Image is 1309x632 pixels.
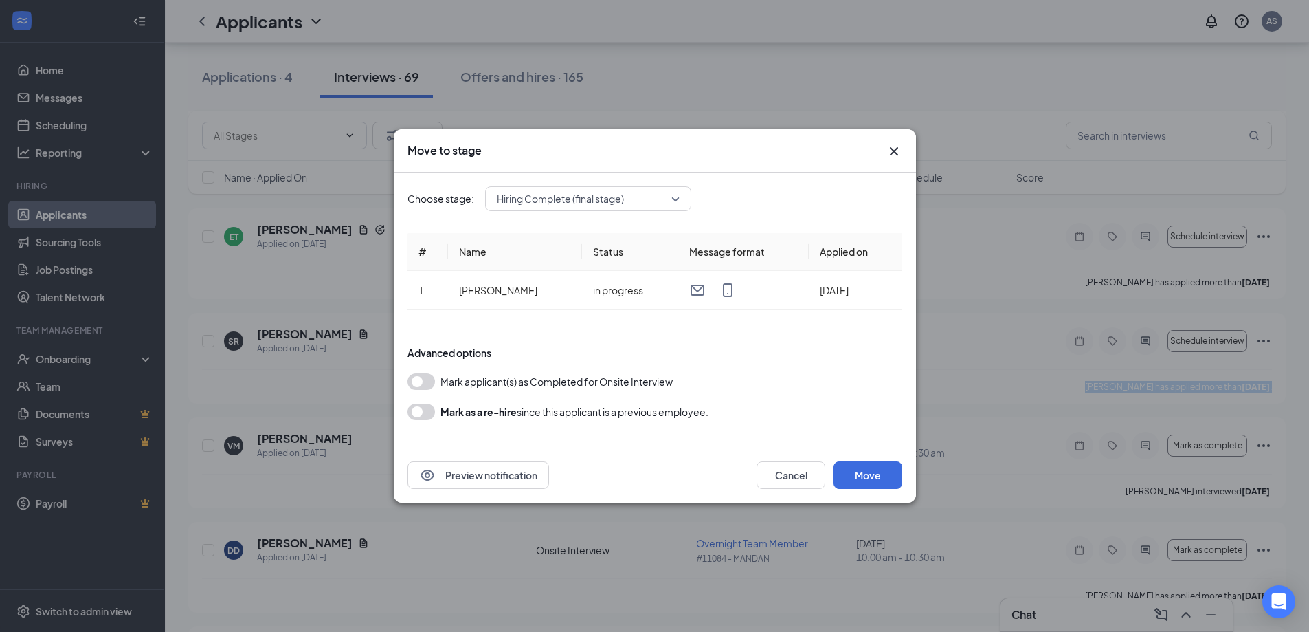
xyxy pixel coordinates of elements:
span: Mark applicant(s) as Completed for Onsite Interview [440,373,673,390]
span: Hiring Complete (final stage) [497,188,624,209]
svg: Email [689,282,706,298]
button: EyePreview notification [407,461,549,489]
svg: MobileSms [719,282,736,298]
div: Open Intercom Messenger [1262,585,1295,618]
span: 1 [418,284,424,296]
button: Close [886,143,902,160]
div: Advanced options [407,346,902,360]
button: Move [833,461,902,489]
th: Status [581,233,678,271]
td: [PERSON_NAME] [447,271,581,310]
button: Cancel [757,461,825,489]
td: in progress [581,271,678,310]
th: # [407,233,448,271]
th: Message format [678,233,809,271]
div: since this applicant is a previous employee. [440,404,708,420]
td: [DATE] [808,271,902,310]
svg: Cross [886,143,902,160]
th: Applied on [808,233,902,271]
svg: Eye [419,467,436,483]
b: Mark as a re-hire [440,406,517,418]
th: Name [447,233,581,271]
span: Choose stage: [407,191,474,206]
h3: Move to stage [407,143,482,158]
